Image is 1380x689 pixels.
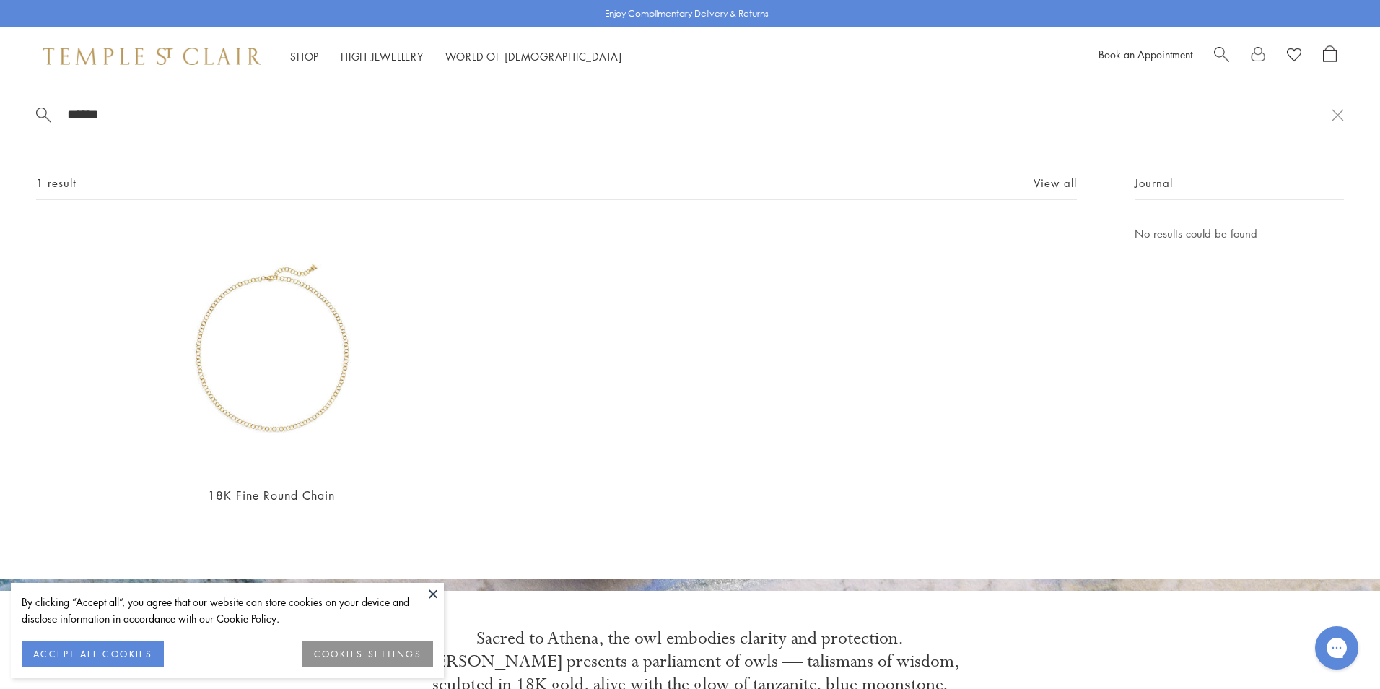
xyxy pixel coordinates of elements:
[1323,45,1337,67] a: Open Shopping Bag
[1099,47,1192,61] a: Book an Appointment
[147,225,396,474] img: N88852-FN4RD18
[22,641,164,667] button: ACCEPT ALL COOKIES
[290,49,319,64] a: ShopShop
[1135,225,1344,243] p: No results could be found
[1214,45,1229,67] a: Search
[1308,621,1366,675] iframe: Gorgias live chat messenger
[1287,45,1301,67] a: View Wishlist
[445,49,622,64] a: World of [DEMOGRAPHIC_DATA]World of [DEMOGRAPHIC_DATA]
[43,48,261,65] img: Temple St. Clair
[1034,175,1077,191] a: View all
[302,641,433,667] button: COOKIES SETTINGS
[36,174,77,192] span: 1 result
[290,48,622,66] nav: Main navigation
[1135,174,1173,192] span: Journal
[605,6,769,21] p: Enjoy Complimentary Delivery & Returns
[341,49,424,64] a: High JewelleryHigh Jewellery
[22,594,433,627] div: By clicking “Accept all”, you agree that our website can store cookies on your device and disclos...
[208,487,335,503] a: 18K Fine Round Chain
